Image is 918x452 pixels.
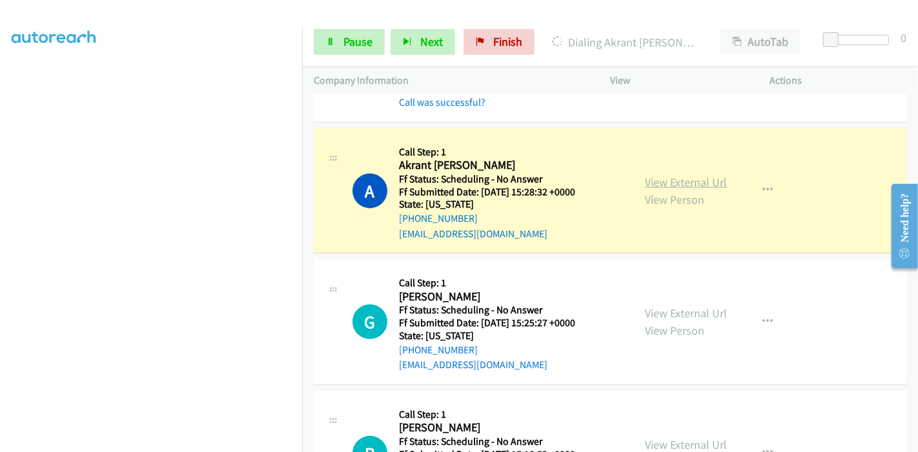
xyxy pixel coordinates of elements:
h5: Ff Submitted Date: [DATE] 15:28:32 +0000 [399,186,591,199]
h5: Call Step: 1 [399,146,591,159]
h1: A [352,173,387,208]
h2: [PERSON_NAME] [399,290,591,304]
h2: Akrant [PERSON_NAME] [399,158,591,173]
div: The call is yet to be attempted [352,304,387,339]
span: Finish [493,34,522,49]
a: View External Url [645,437,727,452]
a: View External Url [645,306,727,320]
p: Actions [770,73,907,88]
div: 0 [901,29,906,46]
h5: State: [US_STATE] [399,329,591,342]
a: [EMAIL_ADDRESS][DOMAIN_NAME] [399,359,547,371]
h5: Call Step: 1 [399,408,591,421]
button: AutoTab [720,29,801,55]
p: Company Information [314,73,587,88]
p: View [610,73,747,88]
h5: Ff Status: Scheduling - No Answer [399,304,591,317]
h5: Call Step: 1 [399,277,591,290]
a: Pause [314,29,385,55]
p: Dialing Akrant [PERSON_NAME] [552,34,697,51]
a: View Person [645,323,704,338]
a: [PHONE_NUMBER] [399,344,478,356]
h5: Ff Status: Scheduling - No Answer [399,173,591,186]
h5: Ff Status: Scheduling - No Answer [399,435,591,448]
iframe: Resource Center [881,175,918,277]
h5: Ff Submitted Date: [DATE] 15:25:27 +0000 [399,317,591,329]
h2: [PERSON_NAME] [399,420,591,435]
span: Pause [343,34,372,49]
span: Next [420,34,443,49]
button: Next [391,29,455,55]
a: View Person [645,192,704,207]
a: Finish [464,29,535,55]
h5: State: [US_STATE] [399,198,591,211]
div: Delay between calls (in seconds) [830,35,889,45]
a: Call was successful? [399,96,485,108]
a: [EMAIL_ADDRESS][DOMAIN_NAME] [399,228,547,240]
a: View External Url [645,175,727,190]
h1: G [352,304,387,339]
a: [PHONE_NUMBER] [399,212,478,224]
